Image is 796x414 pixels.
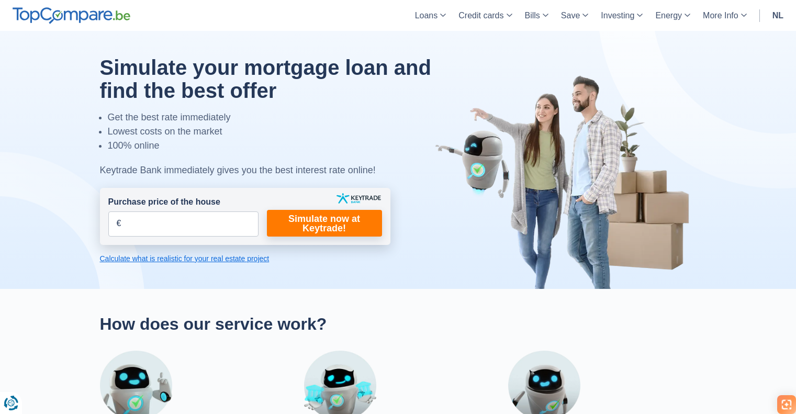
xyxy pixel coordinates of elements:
[337,193,381,204] img: keytrade
[525,11,540,20] font: Bills
[458,11,503,20] font: Credit cards
[415,11,438,20] font: Loans
[601,11,634,20] font: Investing
[108,126,222,137] font: Lowest costs on the market
[108,140,160,151] font: 100% online
[772,11,783,20] font: nl
[703,11,738,20] font: More Info
[100,253,390,264] a: Calculate what is realistic for your real estate project
[117,219,121,228] font: €
[435,74,697,289] img: image-hero
[100,254,270,263] font: Calculate what is realistic for your real estate project
[108,112,231,122] font: Get the best rate immediately
[100,56,431,102] font: Simulate your mortgage loan and find the best offer
[100,165,376,175] font: Keytrade Bank immediately gives you the best interest rate online!
[108,197,220,206] font: Purchase price of the house
[267,210,382,237] a: Simulate now at Keytrade!
[100,315,327,333] font: How does our service work?
[561,11,580,20] font: Save
[288,214,360,233] font: Simulate now at Keytrade!
[13,7,130,24] img: TopCompare
[655,11,682,20] font: Energy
